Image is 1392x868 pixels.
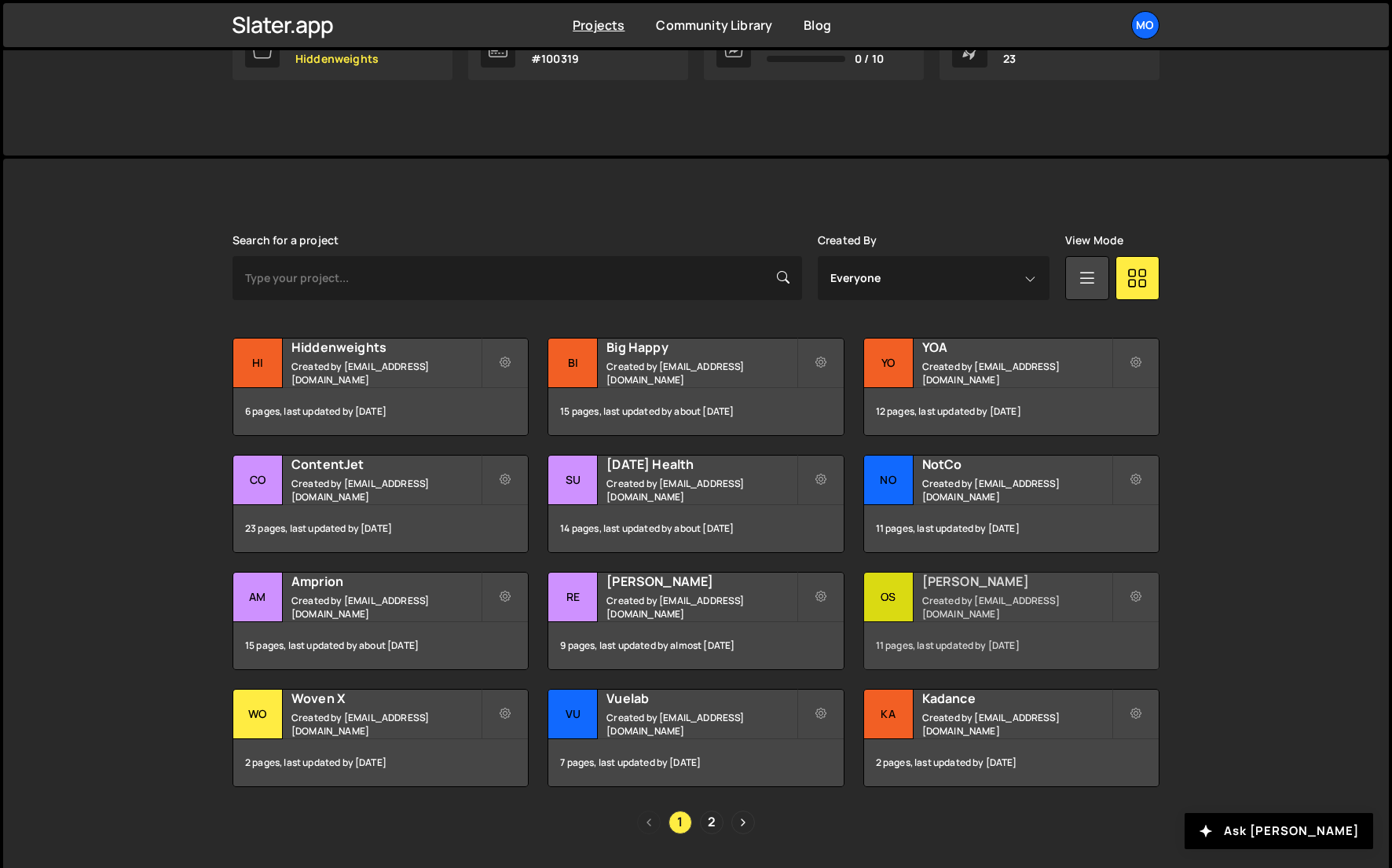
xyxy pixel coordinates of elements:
[863,572,1159,670] a: Os [PERSON_NAME] Created by [EMAIL_ADDRESS][DOMAIN_NAME] 11 pages, last updated by [DATE]
[864,456,914,505] div: No
[864,339,914,388] div: YO
[922,477,1112,504] small: Created by [EMAIL_ADDRESS][DOMAIN_NAME]
[606,360,796,386] small: Created by [EMAIL_ADDRESS][DOMAIN_NAME]
[864,505,1159,552] div: 11 pages, last updated by [DATE]
[233,338,529,436] a: Hi Hiddenweights Created by [EMAIL_ADDRESS][DOMAIN_NAME] 6 pages, last updated by [DATE]
[233,455,529,553] a: Co ContentJet Created by [EMAIL_ADDRESS][DOMAIN_NAME] 23 pages, last updated by [DATE]
[922,573,1112,590] h2: [PERSON_NAME]
[922,711,1112,738] small: Created by [EMAIL_ADDRESS][DOMAIN_NAME]
[233,388,528,435] div: 6 pages, last updated by [DATE]
[573,16,625,34] a: Projects
[233,256,802,300] input: Type your project...
[548,572,844,670] a: Re [PERSON_NAME] Created by [EMAIL_ADDRESS][DOMAIN_NAME] 9 pages, last updated by almost [DATE]
[864,573,914,622] div: Os
[922,594,1112,621] small: Created by [EMAIL_ADDRESS][DOMAIN_NAME]
[548,622,843,669] div: 9 pages, last updated by almost [DATE]
[548,689,844,787] a: Vu Vuelab Created by [EMAIL_ADDRESS][DOMAIN_NAME] 7 pages, last updated by [DATE]
[291,711,481,738] small: Created by [EMAIL_ADDRESS][DOMAIN_NAME]
[606,477,796,504] small: Created by [EMAIL_ADDRESS][DOMAIN_NAME]
[548,455,844,553] a: Su [DATE] Health Created by [EMAIL_ADDRESS][DOMAIN_NAME] 14 pages, last updated by about [DATE]
[291,594,481,621] small: Created by [EMAIL_ADDRESS][DOMAIN_NAME]
[922,690,1112,707] h2: Kadance
[233,690,283,739] div: Wo
[864,739,1159,786] div: 2 pages, last updated by [DATE]
[863,455,1159,553] a: No NotCo Created by [EMAIL_ADDRESS][DOMAIN_NAME] 11 pages, last updated by [DATE]
[855,53,884,65] span: 0 / 10
[291,456,481,473] h2: ContentJet
[548,456,598,505] div: Su
[548,388,843,435] div: 15 pages, last updated by about [DATE]
[548,573,598,622] div: Re
[291,690,481,707] h2: Woven X
[548,739,843,786] div: 7 pages, last updated by [DATE]
[233,234,339,247] label: Search for a project
[606,339,796,356] h2: Big Happy
[233,739,528,786] div: 2 pages, last updated by [DATE]
[804,16,831,34] a: Blog
[291,339,481,356] h2: Hiddenweights
[606,573,796,590] h2: [PERSON_NAME]
[606,594,796,621] small: Created by [EMAIL_ADDRESS][DOMAIN_NAME]
[700,811,723,834] a: Page 2
[1003,53,1079,65] p: 23
[1185,813,1373,849] button: Ask [PERSON_NAME]
[233,573,283,622] div: Am
[233,689,529,787] a: Wo Woven X Created by [EMAIL_ADDRESS][DOMAIN_NAME] 2 pages, last updated by [DATE]
[291,573,481,590] h2: Amprion
[233,811,1159,834] div: Pagination
[922,339,1112,356] h2: YOA
[233,505,528,552] div: 23 pages, last updated by [DATE]
[731,811,755,834] a: Next page
[863,338,1159,436] a: YO YOA Created by [EMAIL_ADDRESS][DOMAIN_NAME] 12 pages, last updated by [DATE]
[548,505,843,552] div: 14 pages, last updated by about [DATE]
[291,360,481,386] small: Created by [EMAIL_ADDRESS][DOMAIN_NAME]
[818,234,877,247] label: Created By
[864,388,1159,435] div: 12 pages, last updated by [DATE]
[233,456,283,505] div: Co
[291,477,481,504] small: Created by [EMAIL_ADDRESS][DOMAIN_NAME]
[656,16,772,34] a: Community Library
[922,456,1112,473] h2: NotCo
[606,456,796,473] h2: [DATE] Health
[606,711,796,738] small: Created by [EMAIL_ADDRESS][DOMAIN_NAME]
[548,690,598,739] div: Vu
[233,572,529,670] a: Am Amprion Created by [EMAIL_ADDRESS][DOMAIN_NAME] 15 pages, last updated by about [DATE]
[922,360,1112,386] small: Created by [EMAIL_ADDRESS][DOMAIN_NAME]
[233,622,528,669] div: 15 pages, last updated by about [DATE]
[863,689,1159,787] a: Ka Kadance Created by [EMAIL_ADDRESS][DOMAIN_NAME] 2 pages, last updated by [DATE]
[1065,234,1123,247] label: View Mode
[548,338,844,436] a: Bi Big Happy Created by [EMAIL_ADDRESS][DOMAIN_NAME] 15 pages, last updated by about [DATE]
[606,690,796,707] h2: Vuelab
[548,339,598,388] div: Bi
[531,53,588,65] p: #100319
[295,53,379,65] p: Hiddenweights
[864,622,1159,669] div: 11 pages, last updated by [DATE]
[864,690,914,739] div: Ka
[1131,11,1159,39] a: Mo
[233,339,283,388] div: Hi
